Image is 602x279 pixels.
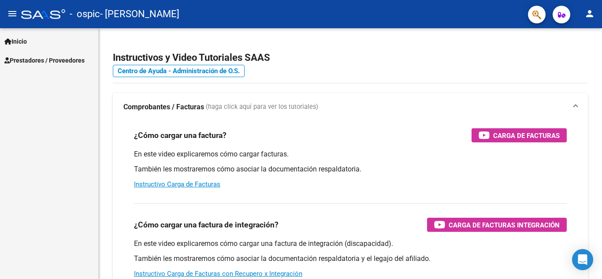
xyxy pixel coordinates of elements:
[584,8,595,19] mat-icon: person
[100,4,179,24] span: - [PERSON_NAME]
[70,4,100,24] span: - ospic
[206,102,318,112] span: (haga click aquí para ver los tutoriales)
[472,128,567,142] button: Carga de Facturas
[113,93,588,121] mat-expansion-panel-header: Comprobantes / Facturas (haga click aquí para ver los tutoriales)
[134,219,279,231] h3: ¿Cómo cargar una factura de integración?
[572,249,593,270] div: Open Intercom Messenger
[449,219,560,231] span: Carga de Facturas Integración
[134,254,567,264] p: También les mostraremos cómo asociar la documentación respaldatoria y el legajo del afiliado.
[134,149,567,159] p: En este video explicaremos cómo cargar facturas.
[7,8,18,19] mat-icon: menu
[4,37,27,46] span: Inicio
[493,130,560,141] span: Carga de Facturas
[113,49,588,66] h2: Instructivos y Video Tutoriales SAAS
[4,56,85,65] span: Prestadores / Proveedores
[123,102,204,112] strong: Comprobantes / Facturas
[134,180,220,188] a: Instructivo Carga de Facturas
[134,239,567,249] p: En este video explicaremos cómo cargar una factura de integración (discapacidad).
[134,129,227,141] h3: ¿Cómo cargar una factura?
[113,65,245,77] a: Centro de Ayuda - Administración de O.S.
[427,218,567,232] button: Carga de Facturas Integración
[134,164,567,174] p: También les mostraremos cómo asociar la documentación respaldatoria.
[134,270,302,278] a: Instructivo Carga de Facturas con Recupero x Integración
